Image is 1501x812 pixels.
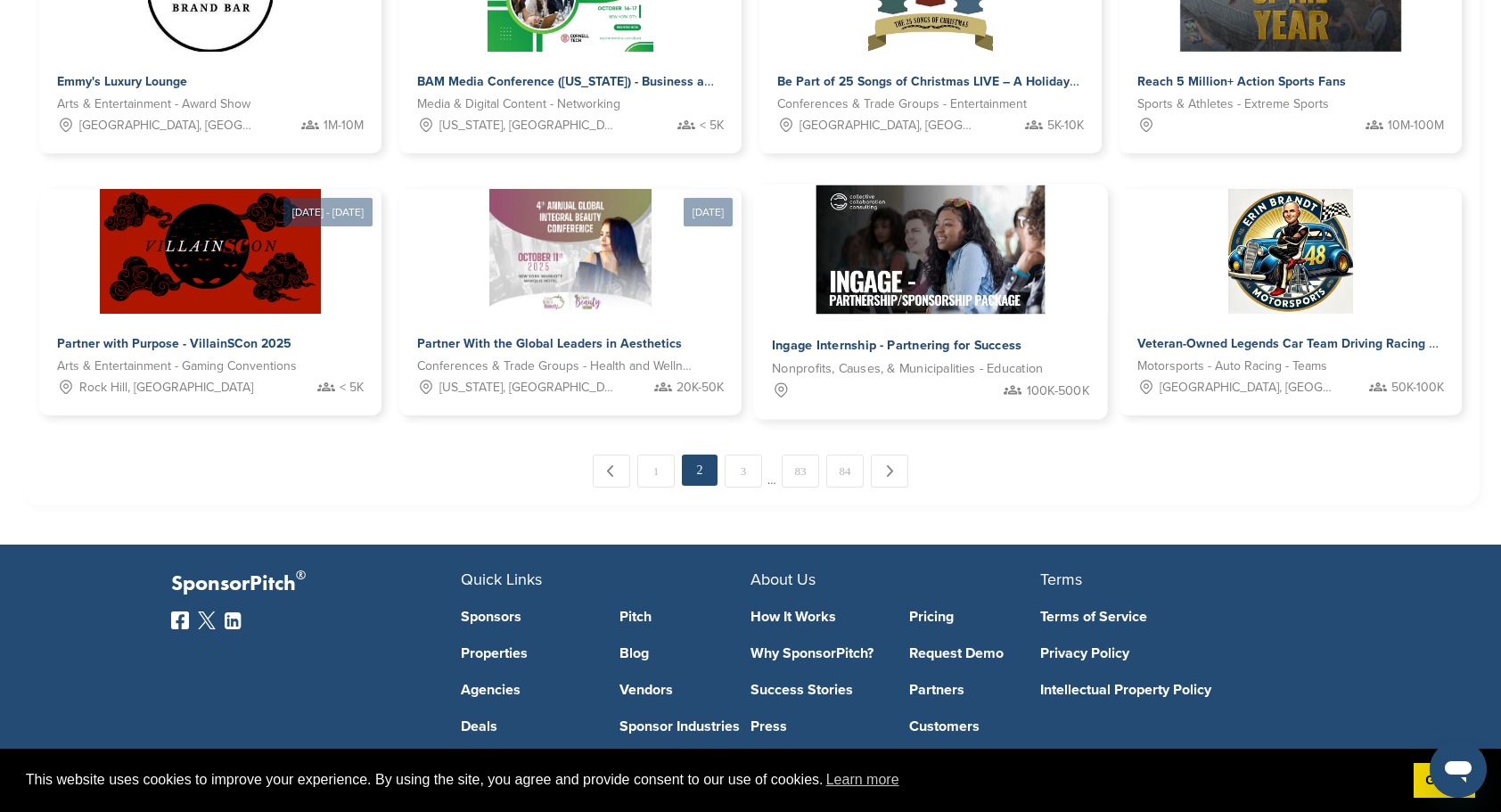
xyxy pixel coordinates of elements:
span: [US_STATE], [GEOGRAPHIC_DATA] [439,378,617,398]
span: 5K-10K [1047,116,1084,135]
a: Properties [461,646,593,660]
span: Partner with Purpose - VillainSCon 2025 [57,336,291,351]
a: Success Stories [750,683,882,697]
a: Privacy Policy [1040,646,1303,660]
a: Sponsorpitch & Ingage Internship - Partnering for Success Nonprofits, Causes, & Municipalities - ... [753,185,1107,420]
a: Pricing [909,610,1041,624]
a: Press [750,719,882,734]
span: Reach 5 Million+ Action Sports Fans [1137,74,1346,89]
span: BAM Media Conference ([US_STATE]) - Business and Technical Media [417,74,816,89]
a: Sponsor Industries [619,719,751,734]
img: Facebook [171,611,189,629]
a: Customers [909,719,1041,734]
span: About Us [750,570,816,589]
a: 83 [782,455,819,488]
span: Motorsports - Auto Racing - Teams [1137,357,1327,376]
span: … [767,455,776,487]
span: ® [296,564,306,586]
span: Rock Hill, [GEOGRAPHIC_DATA] [79,378,253,398]
iframe: Button to launch messaging window [1430,741,1487,798]
a: 84 [826,455,864,488]
img: Sponsorpitch & [100,189,322,314]
span: Partner With the Global Leaders in Aesthetics [417,336,682,351]
a: [DATE] - [DATE] Sponsorpitch & Partner with Purpose - VillainSCon 2025 Arts & Entertainment - Gam... [39,160,381,415]
a: Vendors [619,683,751,697]
span: 1M-10M [324,116,364,135]
span: Quick Links [461,570,542,589]
span: [GEOGRAPHIC_DATA], [GEOGRAPHIC_DATA], [GEOGRAPHIC_DATA], [GEOGRAPHIC_DATA] [1160,378,1337,398]
img: Sponsorpitch & [1228,189,1353,314]
span: 10M-100M [1388,116,1444,135]
a: learn more about cookies [824,767,902,793]
a: [DATE] Sponsorpitch & Partner With the Global Leaders in Aesthetics Conferences & Trade Groups - ... [399,160,742,415]
a: Pitch [619,610,751,624]
img: Sponsorpitch & [816,185,1046,315]
img: Twitter [198,611,216,629]
p: SponsorPitch [171,571,461,597]
span: Media & Digital Content - Networking [417,94,620,114]
div: [DATE] - [DATE] [283,198,373,226]
a: 1 [637,455,675,488]
span: Sports & Athletes - Extreme Sports [1137,94,1329,114]
span: 100K-500K [1027,381,1089,401]
a: dismiss cookie message [1414,763,1475,799]
span: [US_STATE], [GEOGRAPHIC_DATA] [439,116,617,135]
span: Be Part of 25 Songs of Christmas LIVE – A Holiday Experience That Gives Back [777,74,1233,89]
a: Why SponsorPitch? [750,646,882,660]
img: Sponsorpitch & [489,189,652,314]
span: [GEOGRAPHIC_DATA], [GEOGRAPHIC_DATA] [79,116,257,135]
a: Intellectual Property Policy [1040,683,1303,697]
span: Emmy's Luxury Lounge [57,74,187,89]
span: Arts & Entertainment - Award Show [57,94,250,114]
em: 2 [682,455,718,486]
a: Next → [871,455,908,488]
span: 20K-50K [677,378,724,398]
a: Sponsors [461,610,593,624]
span: Arts & Entertainment - Gaming Conventions [57,357,297,376]
span: 50K-100K [1391,378,1444,398]
a: Blog [619,646,751,660]
a: Sponsorpitch & Veteran-Owned Legends Car Team Driving Racing Excellence and Community Impact Acro... [1120,189,1462,415]
a: Request Demo [909,646,1041,660]
span: Conferences & Trade Groups - Health and Wellness [417,357,697,376]
a: 3 [725,455,762,488]
a: Terms of Service [1040,610,1303,624]
span: Conferences & Trade Groups - Entertainment [777,94,1027,114]
span: [GEOGRAPHIC_DATA], [GEOGRAPHIC_DATA] [800,116,977,135]
a: How It Works [750,610,882,624]
span: Nonprofits, Causes, & Municipalities - Education [772,359,1043,380]
span: This website uses cookies to improve your experience. By using the site, you agree and provide co... [26,767,1399,793]
span: < 5K [700,116,724,135]
span: Terms [1040,570,1082,589]
a: ← Previous [593,455,630,488]
a: Agencies [461,683,593,697]
a: Partners [909,683,1041,697]
a: Deals [461,719,593,734]
div: [DATE] [684,198,733,226]
span: < 5K [340,378,364,398]
span: Ingage Internship - Partnering for Success [772,338,1021,354]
